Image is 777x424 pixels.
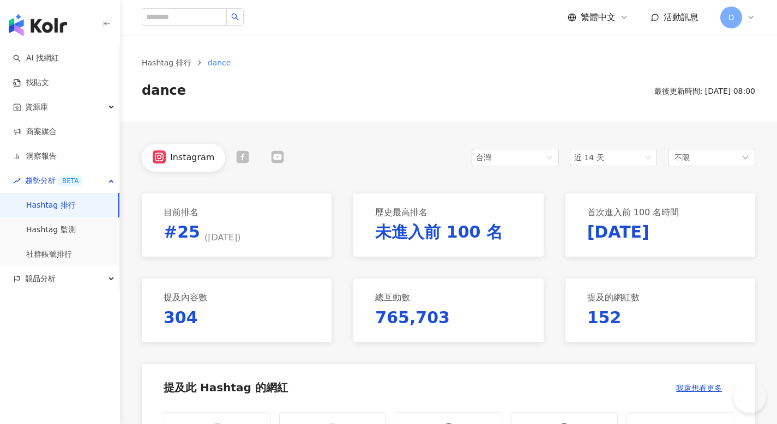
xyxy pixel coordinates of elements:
p: 未進入前 100 名 [375,221,503,244]
iframe: Help Scout Beacon - Open [733,380,766,413]
p: 首次進入前 100 名時間 [587,207,679,219]
span: 繁體中文 [581,11,616,23]
p: #25 [164,221,241,244]
a: 商案媒合 [13,126,57,137]
p: 304 [164,306,198,329]
a: Hashtag 排行 [140,57,194,69]
button: 我還想看更多 [665,377,733,399]
span: search [231,13,239,21]
div: BETA [58,175,83,186]
span: 近 14 天 [574,153,604,162]
span: rise [13,177,21,185]
a: Hashtag 排行 [26,200,76,211]
span: D [728,11,734,23]
span: 不限 [674,152,690,163]
span: 資源庫 [25,95,48,119]
img: logo [9,14,67,36]
a: 洞察報告 [13,151,57,162]
span: ( [DATE] ) [204,232,241,244]
p: 目前排名 [164,207,198,219]
div: 提及此 Hashtag 的網紅 [164,381,288,394]
a: Hashtag 監測 [26,225,76,235]
p: [DATE] [587,221,649,244]
a: 找貼文 [13,77,49,88]
span: 我還想看更多 [676,384,722,392]
a: 社群帳號排行 [26,249,72,260]
span: 趨勢分析 [25,168,83,193]
a: searchAI 找網紅 [13,53,59,64]
div: Instagram [170,152,214,163]
span: 最後更新時間: [DATE] 08:00 [654,87,755,95]
span: down [742,154,749,161]
p: 765,703 [375,306,450,329]
p: 總互動數 [375,292,410,304]
span: dance [208,58,231,67]
span: 競品分析 [25,266,56,291]
span: dance [142,82,186,100]
span: 活動訊息 [664,12,698,22]
div: 台灣 [476,149,511,166]
p: 提及的網紅數 [587,292,640,304]
p: 提及內容數 [164,292,207,304]
p: 歷史最高排名 [375,207,427,219]
p: 152 [587,306,622,329]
